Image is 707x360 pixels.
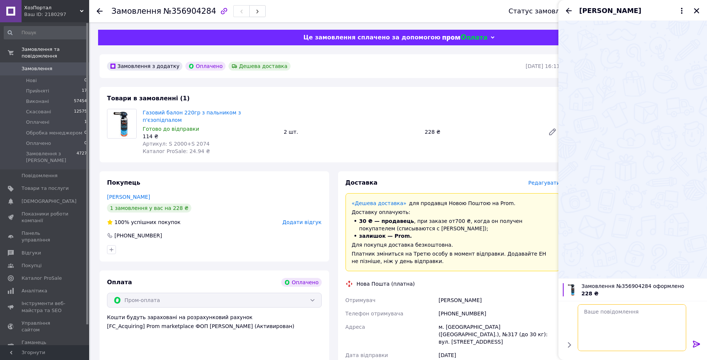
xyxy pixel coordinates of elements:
div: Статус замовлення [509,7,577,15]
span: 100% [114,219,129,225]
span: Повідомлення [22,172,58,179]
div: Ваш ID: 2180297 [24,11,89,18]
span: Замовлення з [PERSON_NAME] [26,150,77,164]
span: Каталог ProSale: 24.94 ₴ [143,148,210,154]
span: Готово до відправки [143,126,199,132]
a: Редагувати [545,124,560,139]
span: Обробка менеджером [26,130,82,136]
div: 228 ₴ [422,127,542,137]
span: 4727 [77,150,87,164]
div: [PHONE_NUMBER] [114,232,163,239]
span: Телефон отримувача [346,311,403,317]
div: Доставку оплачують: [352,208,554,216]
div: Оплачено [281,278,321,287]
div: Оплачено [185,62,226,71]
a: «Дешева доставка» [352,200,406,206]
input: Пошук [4,26,88,39]
span: Товари в замовленні (1) [107,95,190,102]
span: ХозПортал [24,4,80,11]
div: [PERSON_NAME] [437,293,561,307]
img: 6763656675_w100_h100_gazovyj-ballon-220gr.jpg [565,283,578,296]
span: 228 ₴ [581,291,599,296]
div: [PHONE_NUMBER] [437,307,561,320]
span: Оплата [107,279,132,286]
span: Інструменти веб-майстра та SEO [22,300,69,314]
span: Каталог ProSale [22,275,62,282]
span: [DEMOGRAPHIC_DATA] [22,198,77,205]
span: Відгуки [22,250,41,256]
div: Нова Пошта (платна) [355,280,417,288]
span: Замовлення №356904284 оформлено [581,282,703,290]
span: Гаманець компанії [22,339,69,353]
div: Платник зміниться на Третю особу в момент відправки. Додавайте ЕН не пізніше, ніж у день відправки. [352,250,554,265]
div: Повернутися назад [97,7,103,15]
div: 1 замовлення у вас на 228 ₴ [107,204,191,213]
span: [PERSON_NAME] [579,6,641,16]
div: 2 шт. [281,127,422,137]
span: 0 [84,130,87,136]
div: для продавця Новою Поштою на Prom. [352,200,554,207]
span: Доставка [346,179,378,186]
div: Для покупця доставка безкоштовна. [352,241,554,249]
span: Адреса [346,324,365,330]
div: м. [GEOGRAPHIC_DATA] ([GEOGRAPHIC_DATA].), №317 (до 30 кг): вул. [STREET_ADDRESS] [437,320,561,348]
div: Дешева доставка [228,62,290,71]
span: Товари та послуги [22,185,69,192]
span: 12575 [74,108,87,115]
button: Назад [564,6,573,15]
span: 0 [84,77,87,84]
span: Оплачено [26,140,51,147]
span: 0 [84,140,87,147]
button: Закрити [692,6,701,15]
span: Покупець [107,179,140,186]
img: Газовий балон 220гр з пальником з п'єзопідпалом [107,109,136,138]
span: 17 [82,88,87,94]
li: , при заказе от 700 ₴ , когда он получен покупателем (списываются с [PERSON_NAME]); [352,217,554,232]
div: Замовлення з додатку [107,62,182,71]
a: [PERSON_NAME] [107,194,150,200]
span: Дата відправки [346,352,388,358]
a: Газовий балон 220гр з пальником з п'єзопідпалом [143,110,241,123]
button: [PERSON_NAME] [579,6,686,16]
span: Замовлення та повідомлення [22,46,89,59]
span: Це замовлення сплачено за допомогою [303,34,440,41]
span: Виконані [26,98,49,105]
span: Артикул: S 2000+S 2074 [143,141,210,147]
span: Редагувати [528,180,560,186]
span: Скасовані [26,108,51,115]
span: Оплачені [26,119,49,126]
time: [DATE] 16:11 [526,63,560,69]
span: Покупці [22,262,42,269]
div: Кошти будуть зараховані на розрахунковий рахунок [107,314,322,330]
textarea: Доброго дня! Отримали ваше замовлення - завтра зможемо його відправити. Дякую Вам за замовлення, ... [578,304,686,351]
span: Замовлення [22,65,52,72]
span: 1 [84,119,87,126]
span: залишок — Prom. [359,233,412,239]
div: успішних покупок [107,218,181,226]
span: Панель управління [22,230,69,243]
span: Отримувач [346,297,376,303]
span: Прийняті [26,88,49,94]
span: №356904284 [163,7,216,16]
span: Показники роботи компанії [22,211,69,224]
span: 30 ₴ — продавець [359,218,414,224]
span: Додати відгук [282,219,321,225]
span: 57454 [74,98,87,105]
img: evopay logo [442,34,487,41]
div: [FC_Acquiring] Prom marketplace ФОП [PERSON_NAME] (Активирован) [107,322,322,330]
span: Аналітика [22,288,47,294]
span: Управління сайтом [22,320,69,333]
span: Замовлення [111,7,161,16]
div: 114 ₴ [143,133,278,140]
span: Нові [26,77,37,84]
